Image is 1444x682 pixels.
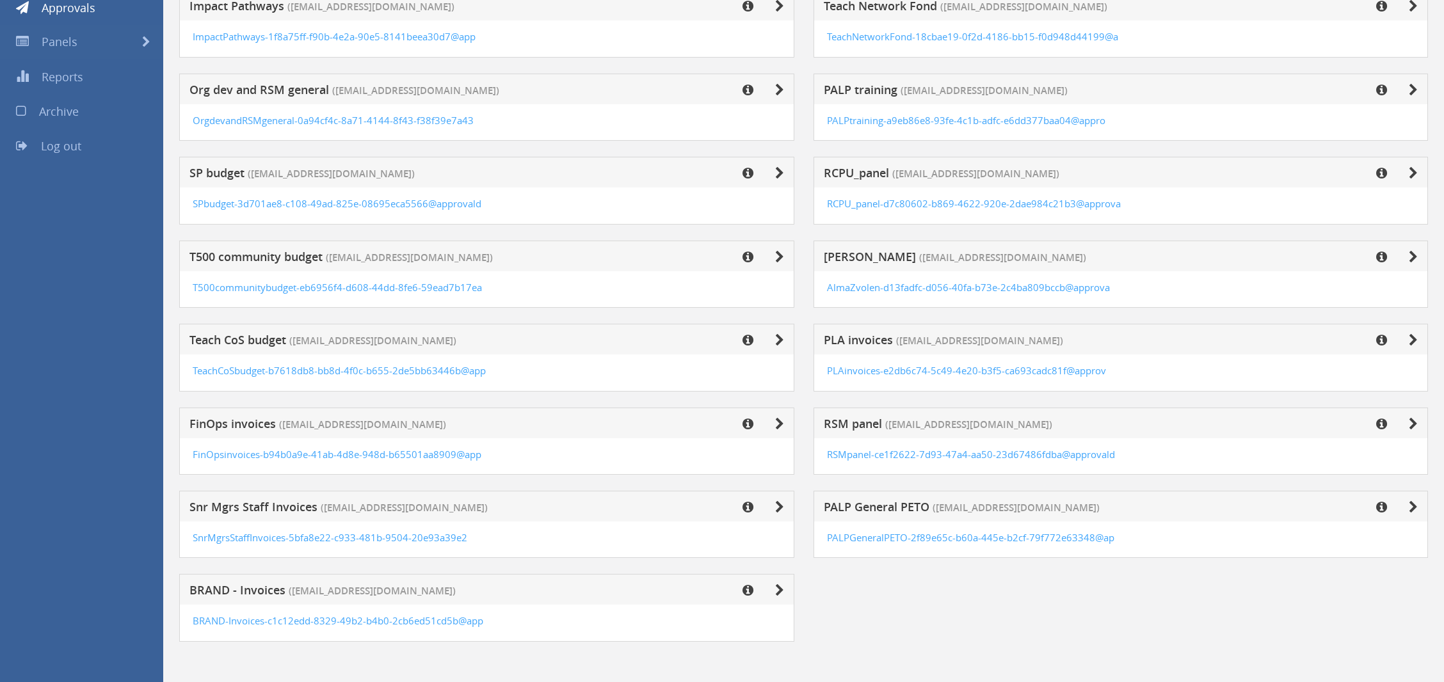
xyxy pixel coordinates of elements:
[41,138,81,154] span: Log out
[189,582,285,598] span: BRAND - Invoices
[824,499,929,514] span: PALP General PETO
[824,249,916,264] span: [PERSON_NAME]
[193,197,481,210] a: SPbudget-3d701ae8-c108-49ad-825e-08695eca5566@approvald
[193,531,467,544] a: SnrMgrsStaffInvoices-5bfa8e22-c933-481b-9504-20e93a39e2
[39,104,79,119] span: Archive
[193,614,483,627] a: BRAND-Invoices-c1c12edd-8329-49b2-b4b0-2cb6ed51cd5b@app
[189,165,245,180] span: SP budget
[289,584,456,598] span: ([EMAIL_ADDRESS][DOMAIN_NAME])
[892,167,1059,180] span: ([EMAIL_ADDRESS][DOMAIN_NAME])
[248,167,415,180] span: ([EMAIL_ADDRESS][DOMAIN_NAME])
[279,418,446,431] span: ([EMAIL_ADDRESS][DOMAIN_NAME])
[193,30,476,43] a: ImpactPathways-1f8a75ff-f90b-4e2a-90e5-8141beea30d7@app
[827,531,1114,544] a: PALPGeneralPETO-2f89e65c-b60a-445e-b2cf-79f772e63348@ap
[827,448,1115,461] a: RSMpanel-ce1f2622-7d93-47a4-aa50-23d67486fdba@approvald
[193,448,481,461] a: FinOpsinvoices-b94b0a9e-41ab-4d8e-948d-b65501aa8909@app
[901,84,1068,97] span: ([EMAIL_ADDRESS][DOMAIN_NAME])
[326,251,493,264] span: ([EMAIL_ADDRESS][DOMAIN_NAME])
[193,281,482,294] a: T500communitybudget-eb6956f4-d608-44dd-8fe6-59ead7b17ea
[827,364,1106,377] a: PLAinvoices-e2db6c74-5c49-4e20-b3f5-ca693cadc81f@approv
[933,501,1100,514] span: ([EMAIL_ADDRESS][DOMAIN_NAME])
[189,499,317,514] span: Snr Mgrs Staff Invoices
[827,197,1121,210] a: RCPU_panel-d7c80602-b869-4622-920e-2dae984c21b3@approva
[189,332,286,347] span: Teach CoS budget
[193,114,474,127] a: OrgdevandRSMgeneral-0a94cf4c-8a71-4144-8f43-f38f39e7a43
[885,418,1052,431] span: ([EMAIL_ADDRESS][DOMAIN_NAME])
[827,281,1110,294] a: AlmaZvolen-d13fadfc-d056-40fa-b73e-2c4ba809bccb@approva
[332,84,499,97] span: ([EMAIL_ADDRESS][DOMAIN_NAME])
[827,30,1118,43] a: TeachNetworkFond-18cbae19-0f2d-4186-bb15-f0d948d44199@a
[289,334,456,347] span: ([EMAIL_ADDRESS][DOMAIN_NAME])
[824,416,882,431] span: RSM panel
[919,251,1086,264] span: ([EMAIL_ADDRESS][DOMAIN_NAME])
[824,165,889,180] span: RCPU_panel
[827,114,1105,127] a: PALPtraining-a9eb86e8-93fe-4c1b-adfc-e6dd377baa04@appro
[824,82,897,97] span: PALP training
[189,416,276,431] span: FinOps invoices
[193,364,486,377] a: TeachCoSbudget-b7618db8-bb8d-4f0c-b655-2de5bb63446b@app
[896,334,1063,347] span: ([EMAIL_ADDRESS][DOMAIN_NAME])
[189,82,329,97] span: Org dev and RSM general
[321,501,488,514] span: ([EMAIL_ADDRESS][DOMAIN_NAME])
[824,332,893,347] span: PLA invoices
[42,34,77,49] span: Panels
[189,249,323,264] span: T500 community budget
[42,69,83,84] span: Reports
